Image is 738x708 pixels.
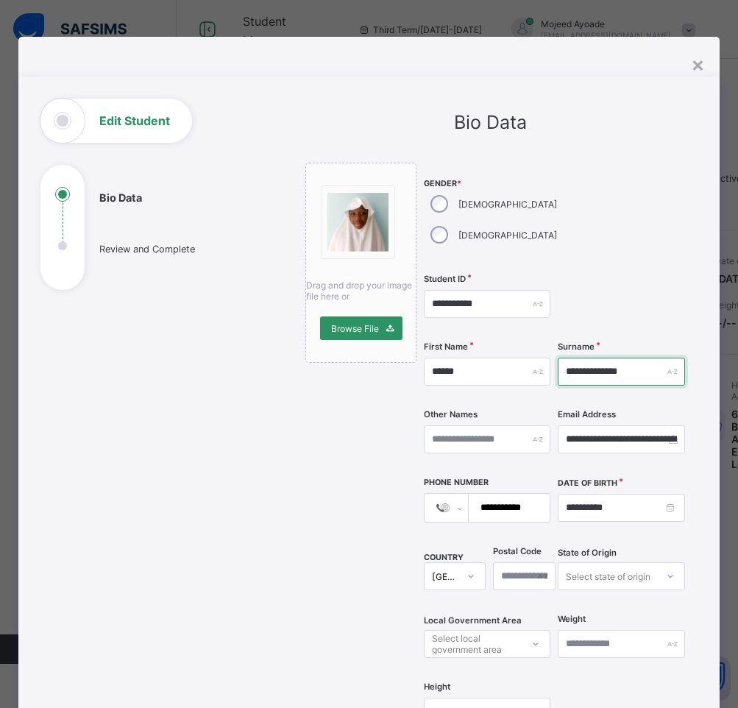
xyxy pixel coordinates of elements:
[327,193,388,252] img: bannerImage
[306,280,412,302] span: Drag and drop your image file here or
[424,478,489,487] label: Phone Number
[558,409,616,420] label: Email Address
[558,614,586,624] label: Weight
[424,274,466,284] label: Student ID
[691,52,705,77] div: ×
[454,111,527,133] span: Bio Data
[424,615,522,626] span: Local Government Area
[424,553,464,562] span: COUNTRY
[558,341,595,352] label: Surname
[458,230,557,241] label: [DEMOGRAPHIC_DATA]
[558,548,617,558] span: State of Origin
[424,341,468,352] label: First Name
[432,630,520,658] div: Select local government area
[558,478,617,488] label: Date of Birth
[424,409,478,420] label: Other Names
[566,562,650,590] div: Select state of origin
[458,199,557,210] label: [DEMOGRAPHIC_DATA]
[432,571,459,582] div: [GEOGRAPHIC_DATA]
[99,115,170,127] h1: Edit Student
[305,163,416,363] div: bannerImageDrag and drop your image file here orBrowse File
[331,323,379,334] span: Browse File
[424,682,450,692] label: Height
[424,179,550,188] span: Gender
[493,546,542,556] label: Postal Code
